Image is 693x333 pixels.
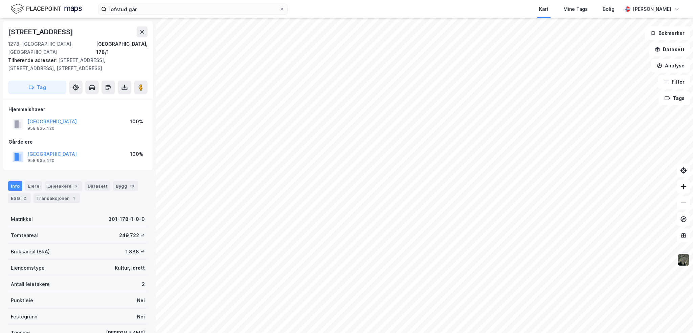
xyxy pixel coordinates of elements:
[142,280,145,288] div: 2
[8,57,58,63] span: Tilhørende adresser:
[85,181,110,191] div: Datasett
[70,195,77,202] div: 1
[21,195,28,202] div: 2
[11,313,37,321] div: Festegrunn
[8,181,22,191] div: Info
[113,181,138,191] div: Bygg
[119,231,145,240] div: 249 722 ㎡
[8,81,66,94] button: Tag
[649,43,690,56] button: Datasett
[539,5,549,13] div: Kart
[137,296,145,305] div: Nei
[11,280,50,288] div: Antall leietakere
[658,75,690,89] button: Filter
[11,264,45,272] div: Eiendomstype
[27,158,54,163] div: 958 935 420
[25,181,42,191] div: Eiere
[563,5,588,13] div: Mine Tags
[126,248,145,256] div: 1 888 ㎡
[33,193,80,203] div: Transaksjoner
[8,26,74,37] div: [STREET_ADDRESS]
[107,4,279,14] input: Søk på adresse, matrikkel, gårdeiere, leietakere eller personer
[11,231,38,240] div: Tomteareal
[645,26,690,40] button: Bokmerker
[633,5,671,13] div: [PERSON_NAME]
[8,56,142,72] div: [STREET_ADDRESS], [STREET_ADDRESS], [STREET_ADDRESS]
[137,313,145,321] div: Nei
[11,296,33,305] div: Punktleie
[11,3,82,15] img: logo.f888ab2527a4732fd821a326f86c7f29.svg
[11,215,33,223] div: Matrikkel
[8,105,147,113] div: Hjemmelshaver
[651,59,690,72] button: Analyse
[45,181,82,191] div: Leietakere
[603,5,614,13] div: Bolig
[27,126,54,131] div: 958 935 420
[659,91,690,105] button: Tags
[677,253,690,266] img: 9k=
[129,183,135,189] div: 18
[8,138,147,146] div: Gårdeiere
[659,300,693,333] div: Kontrollprogram for chat
[130,118,143,126] div: 100%
[73,183,80,189] div: 2
[11,248,50,256] div: Bruksareal (BRA)
[115,264,145,272] div: Kultur, Idrett
[108,215,145,223] div: 301-178-1-0-0
[659,300,693,333] iframe: Chat Widget
[130,150,143,158] div: 100%
[8,40,96,56] div: 1278, [GEOGRAPHIC_DATA], [GEOGRAPHIC_DATA]
[96,40,148,56] div: [GEOGRAPHIC_DATA], 178/1
[8,193,31,203] div: ESG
